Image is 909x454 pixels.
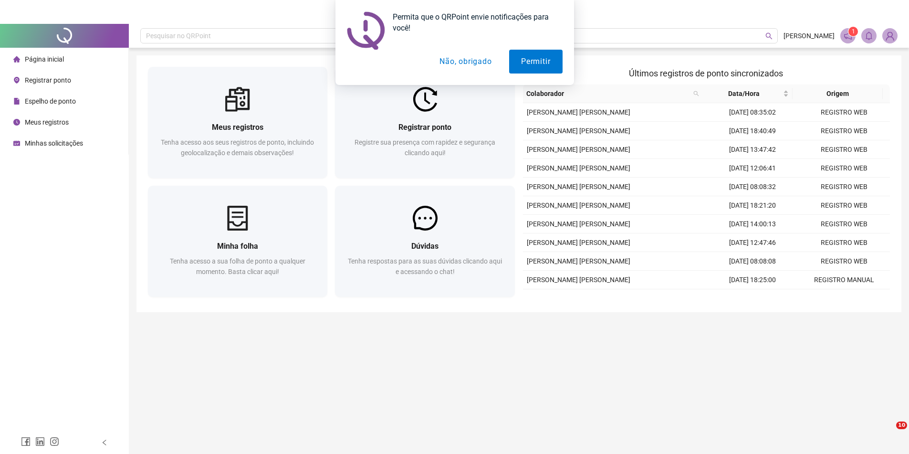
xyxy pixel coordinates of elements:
td: REGISTRO WEB [798,178,890,196]
span: linkedin [35,437,45,446]
td: [DATE] 18:25:00 [706,271,798,289]
td: REGISTRO WEB [798,233,890,252]
td: [DATE] 08:08:32 [706,178,798,196]
span: [PERSON_NAME] [PERSON_NAME] [527,239,630,246]
td: [DATE] 14:00:13 [706,215,798,233]
span: [PERSON_NAME] [PERSON_NAME] [527,183,630,190]
span: Colaborador [527,88,690,99]
a: Registrar pontoRegistre sua presença com rapidez e segurança clicando aqui! [335,67,515,178]
td: [DATE] 13:47:42 [706,140,798,159]
span: [PERSON_NAME] [PERSON_NAME] [527,276,630,284]
span: left [101,439,108,446]
span: [PERSON_NAME] [PERSON_NAME] [527,108,630,116]
iframe: Intercom live chat [877,422,899,444]
td: REGISTRO WEB [798,196,890,215]
td: REGISTRO WEB [798,252,890,271]
span: Registre sua presença com rapidez e segurança clicando aqui! [355,138,496,157]
td: [DATE] 18:21:20 [706,196,798,215]
td: REGISTRO WEB [798,103,890,122]
span: Espelho de ponto [25,97,76,105]
span: Tenha acesso a sua folha de ponto a qualquer momento. Basta clicar aqui! [170,257,305,275]
span: Data/Hora [707,88,782,99]
span: [PERSON_NAME] [PERSON_NAME] [527,257,630,265]
span: [PERSON_NAME] [PERSON_NAME] [527,164,630,172]
span: search [691,86,701,101]
td: REGISTRO WEB [798,215,890,233]
span: [PERSON_NAME] [PERSON_NAME] [527,146,630,153]
button: Não, obrigado [428,50,503,74]
span: instagram [50,437,59,446]
span: [PERSON_NAME] [PERSON_NAME] [527,220,630,228]
td: REGISTRO WEB [798,159,890,178]
span: Minha folha [217,242,258,251]
span: Tenha acesso aos seus registros de ponto, incluindo geolocalização e demais observações! [161,138,314,157]
span: [PERSON_NAME] [PERSON_NAME] [527,127,630,135]
img: notification icon [347,11,385,50]
th: Origem [793,84,883,103]
span: Meus registros [212,123,263,132]
td: REGISTRO WEB [798,122,890,140]
a: Minha folhaTenha acesso a sua folha de ponto a qualquer momento. Basta clicar aqui! [148,186,328,297]
td: REGISTRO MANUAL [798,271,890,289]
div: Permita que o QRPoint envie notificações para você! [385,11,563,33]
td: [DATE] 08:35:02 [706,103,798,122]
td: [DATE] 14:00:00 [706,289,798,308]
td: [DATE] 12:06:41 [706,159,798,178]
span: file [13,98,20,105]
span: [PERSON_NAME] [PERSON_NAME] [527,201,630,209]
span: 10 [896,422,907,429]
span: Minhas solicitações [25,139,83,147]
span: clock-circle [13,119,20,126]
a: DúvidasTenha respostas para as suas dúvidas clicando aqui e acessando o chat! [335,186,515,297]
td: [DATE] 18:40:49 [706,122,798,140]
td: [DATE] 12:47:46 [706,233,798,252]
button: Permitir [509,50,562,74]
span: Dúvidas [412,242,439,251]
th: Data/Hora [703,84,793,103]
span: facebook [21,437,31,446]
span: schedule [13,140,20,147]
td: REGISTRO WEB [798,140,890,159]
span: search [693,91,699,96]
span: Tenha respostas para as suas dúvidas clicando aqui e acessando o chat! [348,257,502,275]
span: Meus registros [25,118,69,126]
td: [DATE] 08:08:08 [706,252,798,271]
a: Meus registrosTenha acesso aos seus registros de ponto, incluindo geolocalização e demais observa... [148,67,328,178]
span: Registrar ponto [399,123,452,132]
td: REGISTRO MANUAL [798,289,890,308]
